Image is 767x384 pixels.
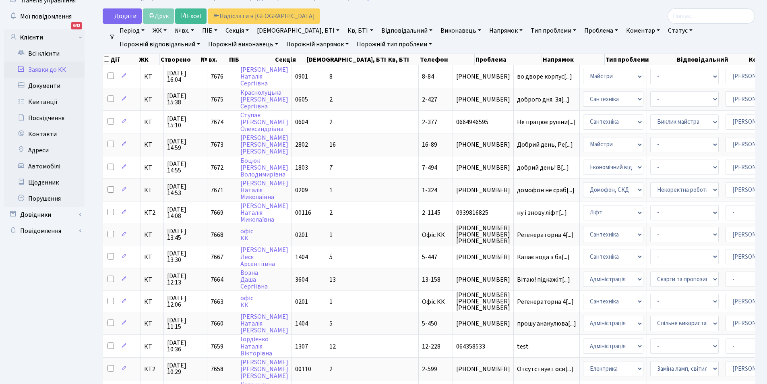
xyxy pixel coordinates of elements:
[167,183,204,196] span: [DATE] 14:53
[422,72,434,81] span: 8-84
[205,37,281,51] a: Порожній виконавець
[167,273,204,286] span: [DATE] 12:13
[329,72,333,81] span: 8
[4,110,85,126] a: Посвідчення
[422,319,437,328] span: 5-450
[456,187,510,193] span: [PHONE_NUMBER]
[71,22,82,29] div: 642
[422,230,445,239] span: Офіс КК
[254,24,343,37] a: [DEMOGRAPHIC_DATA], БТІ
[329,186,333,195] span: 1
[295,72,308,81] span: 0901
[329,118,333,127] span: 2
[149,24,170,37] a: ЖК
[138,54,160,65] th: ЖК
[167,161,204,174] span: [DATE] 14:55
[144,187,160,193] span: КТ
[456,343,510,350] span: 064358533
[211,163,223,172] span: 7672
[517,297,574,306] span: Регенераторна 4[...]
[211,118,223,127] span: 7674
[144,96,160,103] span: КТ
[240,156,288,179] a: Боцюк[PERSON_NAME]Володимирівна
[160,54,200,65] th: Створено
[20,12,72,21] span: Мої повідомлення
[240,133,288,156] a: [PERSON_NAME][PERSON_NAME][PERSON_NAME]
[144,276,160,283] span: КТ
[295,275,308,284] span: 3604
[517,118,576,127] span: Не працює рушни[...]
[167,250,204,263] span: [DATE] 13:30
[211,342,223,351] span: 7659
[211,275,223,284] span: 7664
[211,365,223,374] span: 7658
[211,230,223,239] span: 7668
[295,342,308,351] span: 1307
[295,118,308,127] span: 0604
[240,227,253,243] a: офісКК
[422,95,437,104] span: 2-427
[144,232,160,238] span: КТ
[419,54,475,65] th: Телефон
[306,54,387,65] th: [DEMOGRAPHIC_DATA], БТІ
[240,268,268,291] a: ВознаДашаСергіївна
[456,366,510,372] span: [PHONE_NUMBER]
[456,320,510,327] span: [PHONE_NUMBER]
[240,65,288,88] a: [PERSON_NAME]НаталіяСергіївна
[456,96,510,103] span: [PHONE_NUMBER]
[222,24,252,37] a: Секція
[211,95,223,104] span: 7675
[344,24,376,37] a: Кв, БТІ
[211,208,223,217] span: 7669
[354,37,435,51] a: Порожній тип проблеми
[4,126,85,142] a: Контакти
[4,8,85,25] a: Мої повідомлення642
[228,54,274,65] th: ПІБ
[4,191,85,207] a: Порушення
[456,73,510,80] span: [PHONE_NUMBER]
[4,223,85,239] a: Повідомлення
[456,254,510,260] span: [PHONE_NUMBER]
[665,24,696,37] a: Статус
[4,62,85,78] a: Заявки до КК
[295,163,308,172] span: 1803
[581,24,621,37] a: Проблема
[422,186,437,195] span: 1-324
[144,343,160,350] span: КТ
[329,208,333,217] span: 2
[527,24,579,37] a: Тип проблеми
[422,342,440,351] span: 12-228
[167,116,204,129] span: [DATE] 15:10
[295,297,308,306] span: 0201
[144,119,160,125] span: КТ
[144,366,160,372] span: КТ2
[517,95,569,104] span: доброго дня. Зя[...]
[475,54,542,65] th: Проблема
[4,142,85,158] a: Адреси
[329,95,333,104] span: 2
[167,70,204,83] span: [DATE] 16:04
[329,342,336,351] span: 12
[605,54,676,65] th: Тип проблеми
[295,319,308,328] span: 1404
[211,297,223,306] span: 7663
[4,207,85,223] a: Довідники
[422,365,437,374] span: 2-599
[329,230,333,239] span: 1
[4,94,85,110] a: Квитанції
[486,24,526,37] a: Напрямок
[167,228,204,241] span: [DATE] 13:45
[623,24,663,37] a: Коментар
[295,140,308,149] span: 2802
[144,210,160,216] span: КТ2
[295,186,308,195] span: 0209
[295,365,311,374] span: 00110
[517,163,569,172] span: добрий день! В[...]
[422,118,437,127] span: 2-377
[103,54,138,65] th: Дії
[422,253,437,262] span: 5-447
[329,140,336,149] span: 16
[517,365,573,374] span: Отсутствует осв[...]
[240,201,288,224] a: [PERSON_NAME]НаталіяМиколаївна
[456,210,510,216] span: 0939816825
